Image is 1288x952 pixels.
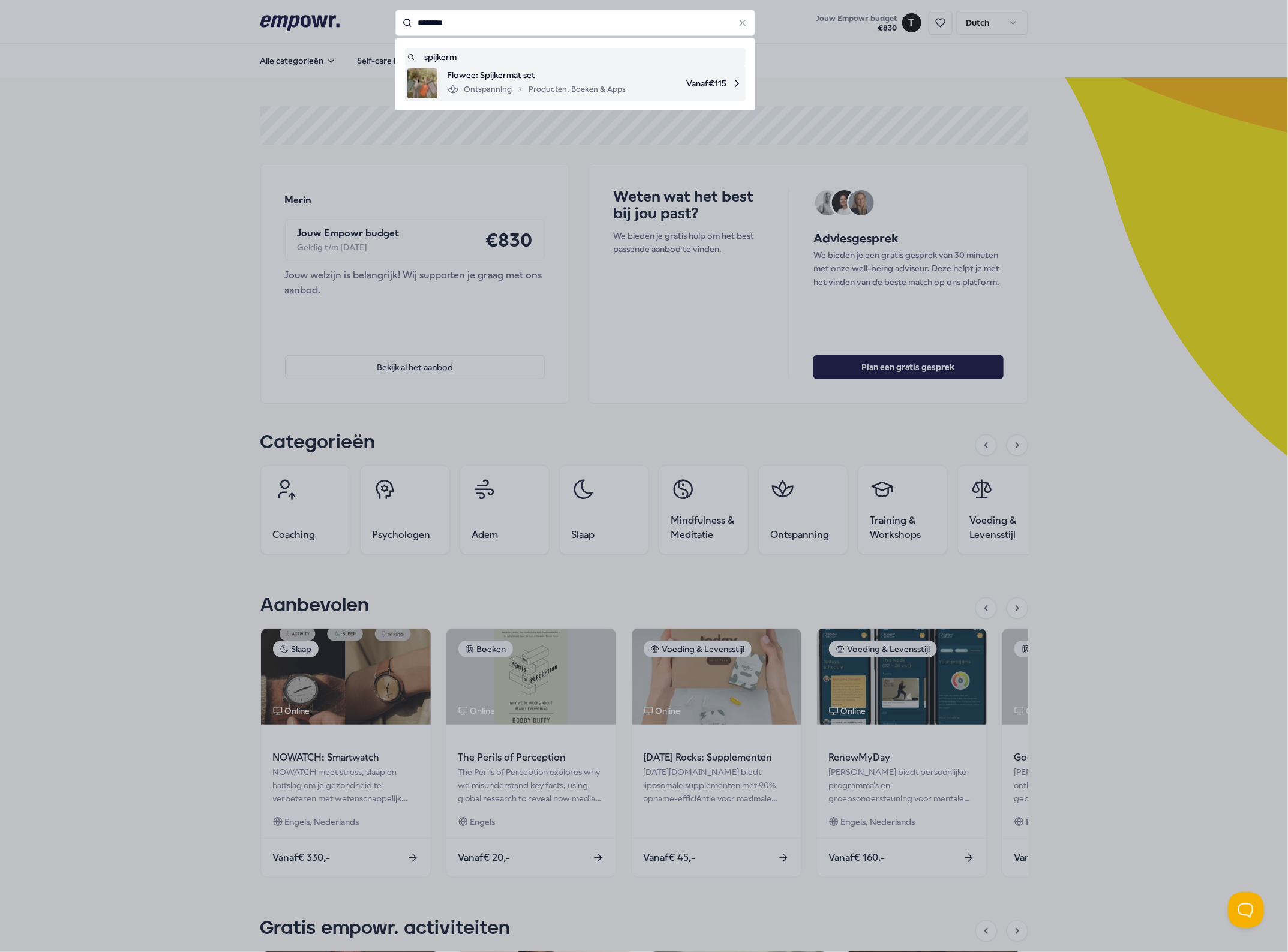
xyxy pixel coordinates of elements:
div: Ontspanning Producten, Boeken & Apps [447,82,626,97]
a: spijkerm [407,50,743,64]
a: product imageFlowee: Spijkermat setOntspanningProducten, Boeken & AppsVanaf€115 [407,68,743,98]
iframe: Help Scout Beacon - Open [1228,892,1264,928]
span: Vanaf € 115 [635,68,743,98]
img: product image [407,68,437,98]
span: Flowee: Spijkermat set [447,68,626,82]
input: Search for products, categories or subcategories [395,10,755,36]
